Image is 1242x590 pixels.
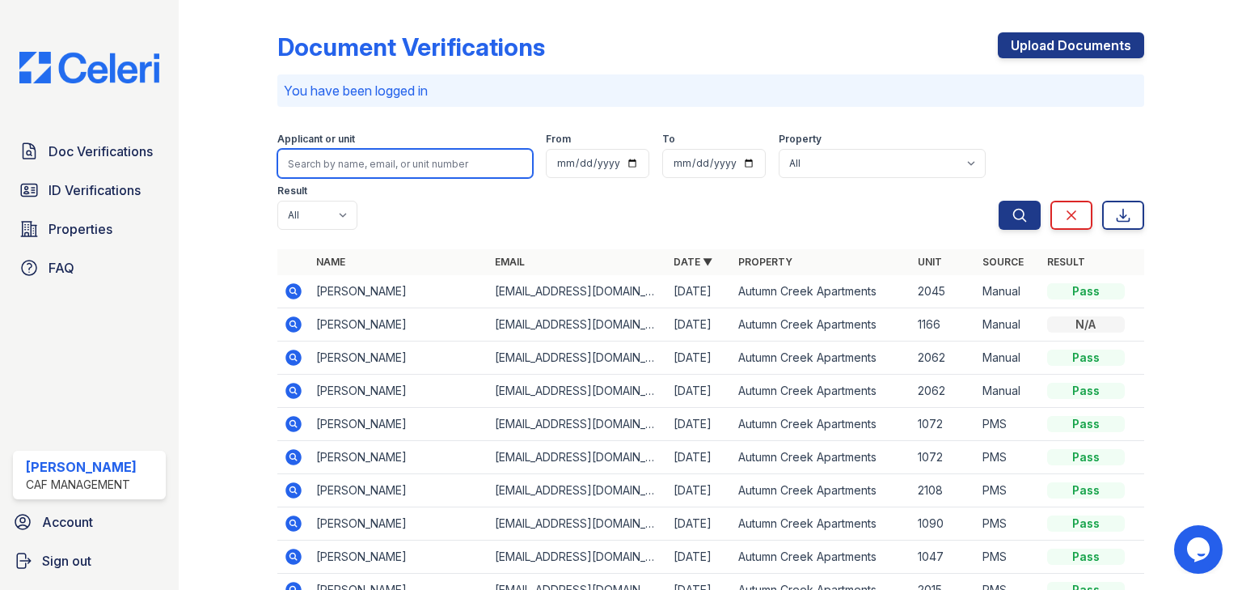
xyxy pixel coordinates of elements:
td: [PERSON_NAME] [310,541,488,574]
td: Autumn Creek Apartments [732,474,910,507]
div: Pass [1047,482,1125,499]
td: [PERSON_NAME] [310,342,488,375]
input: Search by name, email, or unit number [277,149,533,178]
a: ID Verifications [13,174,166,206]
td: Autumn Creek Apartments [732,308,910,342]
a: Date ▼ [674,256,712,268]
a: Properties [13,213,166,245]
td: 2062 [911,342,976,375]
td: 2045 [911,275,976,308]
label: Applicant or unit [277,133,355,146]
td: PMS [976,541,1041,574]
td: Manual [976,308,1041,342]
div: Pass [1047,350,1125,366]
a: Upload Documents [998,32,1144,58]
td: [PERSON_NAME] [310,474,488,507]
td: 2108 [911,474,976,507]
a: Email [495,256,525,268]
td: [PERSON_NAME] [310,375,488,408]
span: Doc Verifications [49,142,153,161]
td: 1166 [911,308,976,342]
span: ID Verifications [49,180,141,200]
td: [EMAIL_ADDRESS][DOMAIN_NAME] [488,342,667,375]
label: To [662,133,675,146]
a: Doc Verifications [13,135,166,168]
span: FAQ [49,258,74,278]
td: [DATE] [667,408,732,441]
td: [PERSON_NAME] [310,308,488,342]
td: 1047 [911,541,976,574]
a: FAQ [13,252,166,284]
td: [PERSON_NAME] [310,408,488,441]
a: Sign out [6,545,172,577]
a: Name [316,256,345,268]
td: Autumn Creek Apartments [732,275,910,308]
td: Autumn Creek Apartments [732,507,910,541]
td: Manual [976,375,1041,408]
td: Autumn Creek Apartments [732,541,910,574]
td: PMS [976,441,1041,474]
td: Autumn Creek Apartments [732,342,910,375]
td: Autumn Creek Apartments [732,375,910,408]
div: Pass [1047,449,1125,465]
td: Autumn Creek Apartments [732,408,910,441]
td: 1072 [911,408,976,441]
td: [DATE] [667,541,732,574]
label: Property [779,133,822,146]
img: CE_Logo_Blue-a8612792a0a2168367f1c8372b55b34899dd931a85d93a1a3d3e32e68fde9ad4.png [6,52,172,83]
div: N/A [1047,316,1125,333]
td: [EMAIL_ADDRESS][DOMAIN_NAME] [488,408,667,441]
td: [DATE] [667,474,732,507]
td: PMS [976,408,1041,441]
p: You have been logged in [284,81,1138,100]
td: [DATE] [667,275,732,308]
a: Account [6,506,172,538]
label: From [546,133,571,146]
td: Manual [976,342,1041,375]
td: [PERSON_NAME] [310,275,488,308]
td: [EMAIL_ADDRESS][DOMAIN_NAME] [488,308,667,342]
td: [EMAIL_ADDRESS][DOMAIN_NAME] [488,474,667,507]
div: Pass [1047,383,1125,399]
td: [PERSON_NAME] [310,507,488,541]
td: [DATE] [667,507,732,541]
a: Result [1047,256,1085,268]
span: Sign out [42,551,91,571]
td: 1072 [911,441,976,474]
td: PMS [976,474,1041,507]
div: Pass [1047,549,1125,565]
td: [EMAIL_ADDRESS][DOMAIN_NAME] [488,441,667,474]
div: CAF Management [26,477,137,493]
td: PMS [976,507,1041,541]
td: [EMAIL_ADDRESS][DOMAIN_NAME] [488,507,667,541]
td: [DATE] [667,441,732,474]
a: Property [738,256,792,268]
td: Autumn Creek Apartments [732,441,910,474]
a: Source [982,256,1024,268]
label: Result [277,185,307,197]
div: Pass [1047,416,1125,432]
td: 1090 [911,507,976,541]
td: [EMAIL_ADDRESS][DOMAIN_NAME] [488,275,667,308]
div: Pass [1047,283,1125,299]
div: Document Verifications [277,32,545,62]
a: Unit [918,256,942,268]
div: [PERSON_NAME] [26,457,137,477]
td: [EMAIL_ADDRESS][DOMAIN_NAME] [488,541,667,574]
td: [PERSON_NAME] [310,441,488,474]
iframe: chat widget [1174,525,1226,574]
td: 2062 [911,375,976,408]
td: [EMAIL_ADDRESS][DOMAIN_NAME] [488,375,667,408]
td: Manual [976,275,1041,308]
td: [DATE] [667,308,732,342]
td: [DATE] [667,375,732,408]
span: Account [42,512,93,532]
td: [DATE] [667,342,732,375]
span: Properties [49,219,112,239]
div: Pass [1047,516,1125,532]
